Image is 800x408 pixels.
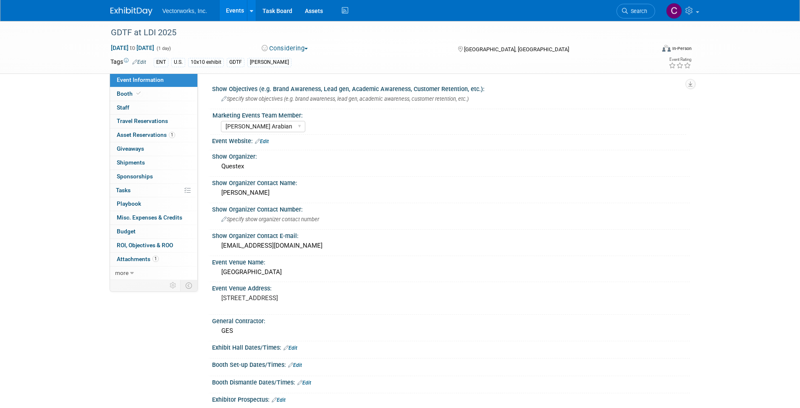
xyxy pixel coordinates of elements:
div: Show Organizer Contact Number: [212,203,690,214]
a: Edit [272,397,286,403]
span: Budget [117,228,136,235]
div: Marketing Events Team Member: [212,109,686,120]
span: Attachments [117,256,159,262]
div: Event Rating [669,58,691,62]
span: (1 day) [156,46,171,51]
pre: [STREET_ADDRESS] [221,294,402,302]
span: 1 [152,256,159,262]
div: In-Person [672,45,692,52]
span: Travel Reservations [117,118,168,124]
a: ROI, Objectives & ROO [110,239,197,252]
span: Staff [117,104,129,111]
span: Asset Reservations [117,131,175,138]
div: Show Organizer: [212,150,690,161]
span: Tasks [116,187,131,194]
div: Event Website: [212,135,690,146]
div: Show Objectives (e.g. Brand Awareness, Lead gen, Academic Awareness, Customer Retention, etc.): [212,83,690,93]
img: ExhibitDay [110,7,152,16]
div: Event Venue Name: [212,256,690,267]
div: U.S. [171,58,185,67]
div: GDTF [227,58,244,67]
span: Booth [117,90,142,97]
span: to [129,44,136,51]
img: Claire Manley [666,3,682,19]
a: Staff [110,101,197,115]
a: Edit [288,362,302,368]
i: Booth reservation complete [136,91,141,96]
a: Booth [110,87,197,101]
td: Toggle Event Tabs [180,280,197,291]
span: Search [628,8,647,14]
span: Giveaways [117,145,144,152]
a: Asset Reservations1 [110,128,197,142]
a: Tasks [110,184,197,197]
a: Edit [255,139,269,144]
a: Shipments [110,156,197,170]
a: Search [616,4,655,18]
div: Exhibit Hall Dates/Times: [212,341,690,352]
span: 1 [169,132,175,138]
td: Personalize Event Tab Strip [166,280,181,291]
div: [GEOGRAPHIC_DATA] [218,266,684,279]
span: Event Information [117,76,164,83]
span: Specify show objectives (e.g. brand awareness, lead gen, academic awareness, customer retention, ... [221,96,469,102]
span: Sponsorships [117,173,153,180]
div: GES [218,324,684,337]
div: General Contractor: [212,315,690,325]
div: [PERSON_NAME] [247,58,291,67]
span: more [115,269,129,276]
a: Travel Reservations [110,115,197,128]
div: Event Venue Address: [212,282,690,293]
div: Show Organizer Contact E-mail: [212,230,690,240]
a: Budget [110,225,197,238]
a: Misc. Expenses & Credits [110,211,197,225]
div: Booth Dismantle Dates/Times: [212,376,690,387]
img: Format-Inperson.png [662,45,671,52]
a: Sponsorships [110,170,197,183]
a: Edit [132,59,146,65]
div: Exhibitor Prospectus: [212,393,690,404]
div: Questex [218,160,684,173]
span: Playbook [117,200,141,207]
a: Edit [297,380,311,386]
span: Misc. Expenses & Credits [117,214,182,221]
a: more [110,267,197,280]
div: 10x10 exhibit [188,58,224,67]
a: Event Information [110,73,197,87]
a: Attachments1 [110,253,197,266]
a: Edit [283,345,297,351]
div: ENT [154,58,168,67]
span: Shipments [117,159,145,166]
div: Show Organizer Contact Name: [212,177,690,187]
a: Playbook [110,197,197,211]
td: Tags [110,58,146,67]
span: [DATE] [DATE] [110,44,155,52]
a: Giveaways [110,142,197,156]
span: Vectorworks, Inc. [163,8,207,14]
span: [GEOGRAPHIC_DATA], [GEOGRAPHIC_DATA] [464,46,569,52]
div: GDTF at LDI 2025 [108,25,643,40]
div: Booth Set-up Dates/Times: [212,358,690,369]
div: [EMAIL_ADDRESS][DOMAIN_NAME] [218,239,684,252]
div: [PERSON_NAME] [218,186,684,199]
div: Event Format [606,44,692,56]
span: ROI, Objectives & ROO [117,242,173,248]
button: Considering [259,44,311,53]
span: Specify show organizer contact number [221,216,319,222]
